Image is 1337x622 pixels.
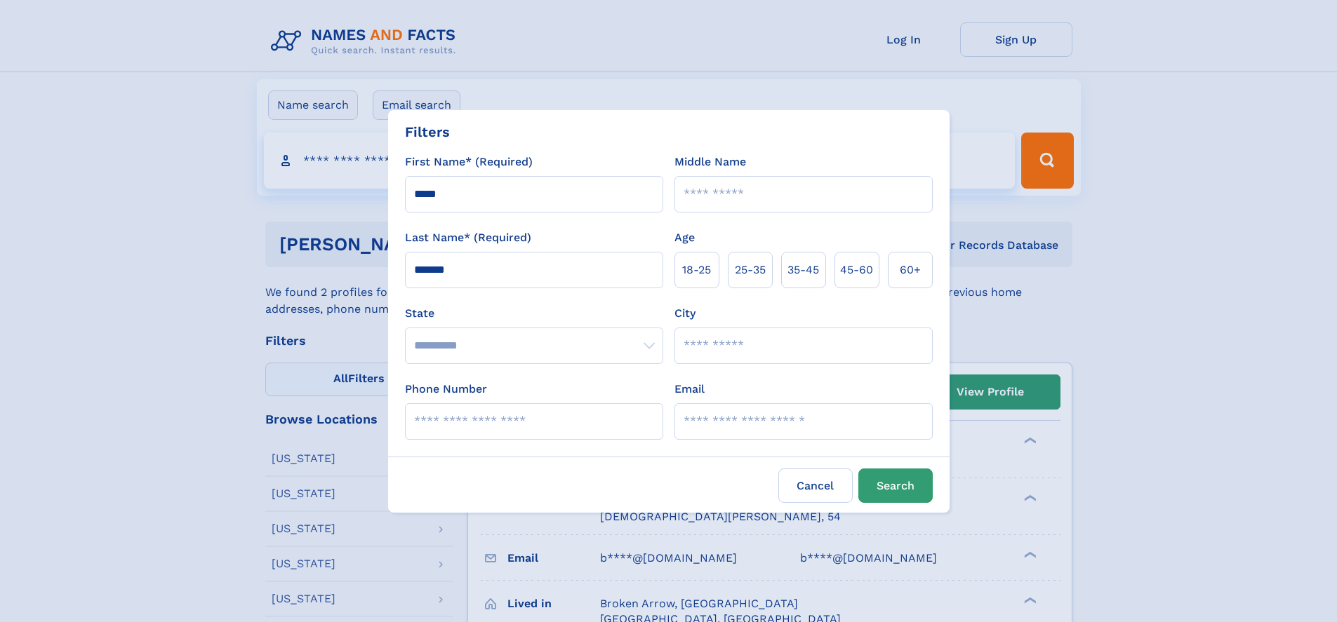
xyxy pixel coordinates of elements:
label: Last Name* (Required) [405,229,531,246]
label: Phone Number [405,381,487,398]
span: 18‑25 [682,262,711,278]
span: 45‑60 [840,262,873,278]
div: Filters [405,121,450,142]
span: 25‑35 [735,262,766,278]
button: Search [858,468,933,503]
label: City [674,305,696,322]
label: Email [674,381,705,398]
span: 60+ [900,262,921,278]
label: Cancel [778,468,853,503]
label: First Name* (Required) [405,154,533,170]
label: Age [674,229,695,246]
label: State [405,305,663,322]
label: Middle Name [674,154,746,170]
span: 35‑45 [787,262,819,278]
